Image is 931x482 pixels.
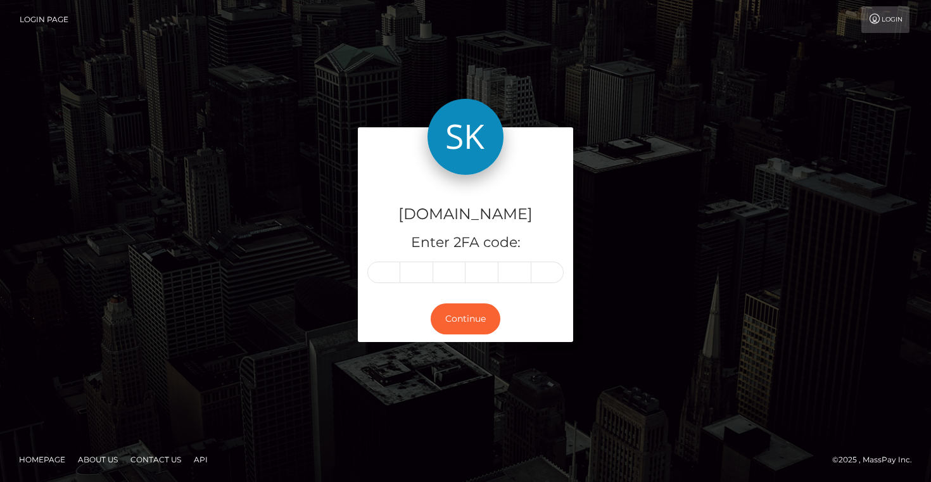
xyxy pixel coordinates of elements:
a: Homepage [14,450,70,469]
a: API [189,450,213,469]
a: Contact Us [125,450,186,469]
a: Login [861,6,909,33]
h4: [DOMAIN_NAME] [367,203,564,225]
img: Skin.Land [427,99,503,175]
a: Login Page [20,6,68,33]
div: © 2025 , MassPay Inc. [832,453,921,467]
a: About Us [73,450,123,469]
h5: Enter 2FA code: [367,233,564,253]
button: Continue [431,303,500,334]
